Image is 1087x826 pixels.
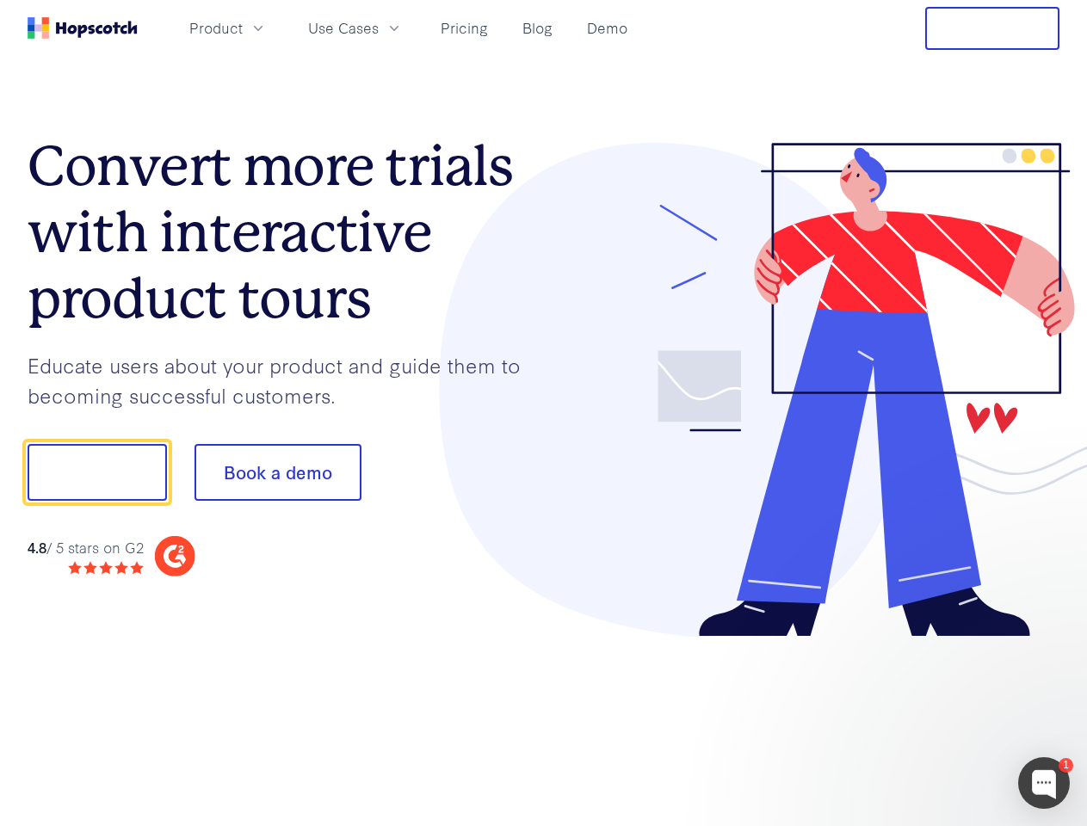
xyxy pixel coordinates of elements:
div: 1 [1059,758,1073,773]
strong: 4.8 [28,537,46,557]
button: Product [179,14,277,42]
button: Show me! [28,444,167,501]
p: Educate users about your product and guide them to becoming successful customers. [28,350,544,410]
h1: Convert more trials with interactive product tours [28,133,544,331]
button: Free Trial [925,7,1059,50]
a: Demo [580,14,634,42]
span: Product [189,17,243,39]
div: / 5 stars on G2 [28,537,144,558]
a: Pricing [434,14,495,42]
a: Home [28,17,138,39]
span: Use Cases [308,17,379,39]
a: Blog [516,14,559,42]
button: Use Cases [298,14,413,42]
button: Book a demo [195,444,361,501]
